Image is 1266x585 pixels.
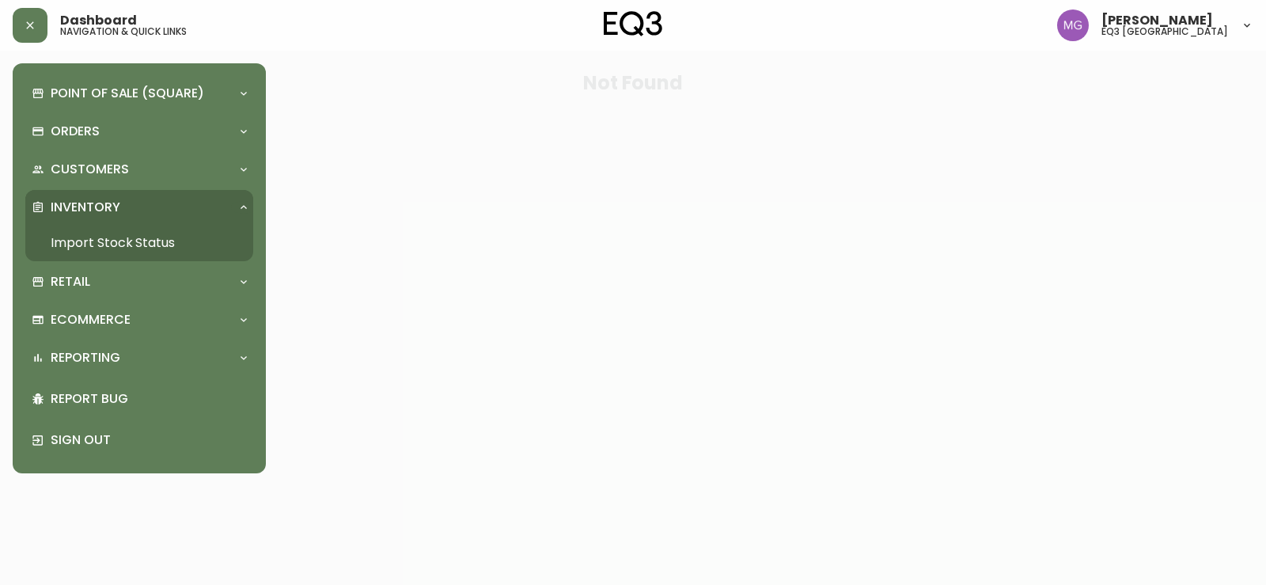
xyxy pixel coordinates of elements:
[51,199,120,216] p: Inventory
[51,85,204,102] p: Point of Sale (Square)
[51,311,131,329] p: Ecommerce
[25,378,253,420] div: Report Bug
[25,225,253,261] a: Import Stock Status
[51,123,100,140] p: Orders
[51,431,247,449] p: Sign Out
[25,152,253,187] div: Customers
[25,302,253,337] div: Ecommerce
[1101,27,1228,36] h5: eq3 [GEOGRAPHIC_DATA]
[60,27,187,36] h5: navigation & quick links
[51,390,247,408] p: Report Bug
[604,11,662,36] img: logo
[25,420,253,461] div: Sign Out
[25,340,253,375] div: Reporting
[25,264,253,299] div: Retail
[60,14,137,27] span: Dashboard
[51,161,129,178] p: Customers
[1101,14,1213,27] span: [PERSON_NAME]
[1057,9,1089,41] img: de8837be2a95cd31bb7c9ae23fe16153
[25,76,253,111] div: Point of Sale (Square)
[25,114,253,149] div: Orders
[51,273,90,291] p: Retail
[51,349,120,367] p: Reporting
[25,190,253,225] div: Inventory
